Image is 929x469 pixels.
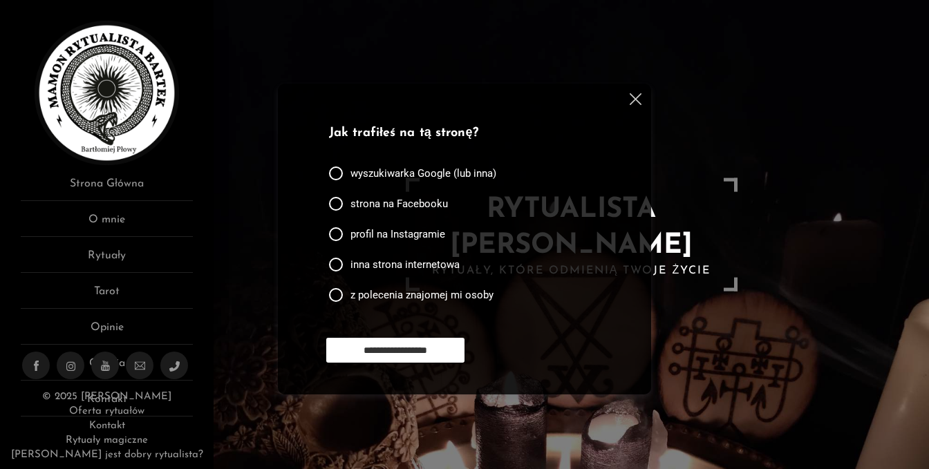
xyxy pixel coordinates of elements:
span: strona na Facebooku [350,197,448,211]
a: Tarot [21,283,193,309]
a: Opinie [21,319,193,345]
p: Jak trafiłeś na tą stronę? [329,124,594,143]
img: Rytualista Bartek [35,21,179,165]
span: z polecenia znajomej mi osoby [350,288,494,302]
img: cross.svg [630,93,641,105]
a: Kontakt [89,421,125,431]
a: Strona Główna [21,175,193,201]
a: Oferta rytuałów [69,406,144,417]
a: [PERSON_NAME] jest dobry rytualista? [11,450,203,460]
a: O mnie [21,211,193,237]
a: Rytuały magiczne [66,435,147,446]
span: wyszukiwarka Google (lub inna) [350,166,496,180]
span: profil na Instagramie [350,227,445,241]
a: Rytuały [21,247,193,273]
span: inna strona internetowa [350,258,460,271]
